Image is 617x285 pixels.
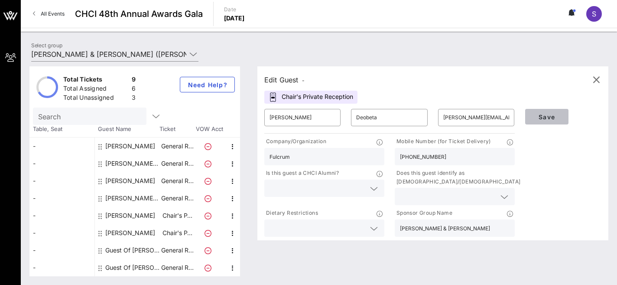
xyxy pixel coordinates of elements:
input: Last Name* [356,111,422,124]
a: All Events [28,7,70,21]
div: Guest Of Johnson & Johnson [105,242,160,259]
p: Date [224,5,245,14]
p: [DATE] [224,14,245,23]
input: First Name* [270,111,335,124]
div: Total Assigned [63,84,128,95]
div: Total Tickets [63,75,128,86]
span: Guest Name [94,125,159,134]
div: Camila Batista [105,172,155,190]
div: 6 [132,84,136,95]
div: - [29,259,94,276]
p: General R… [160,138,195,155]
span: Need Help? [187,81,227,88]
div: Chair's Private Reception [264,91,357,104]
p: Company/Organization [264,137,326,146]
div: Ashley Szofer [105,138,155,155]
div: - [29,155,94,172]
button: Save [525,109,568,124]
span: VOW Acct [194,125,224,134]
div: Leif Brierley [105,207,155,224]
div: - [29,242,94,259]
p: Sponsor Group Name [395,209,452,218]
p: General R… [160,242,195,259]
span: - [302,77,305,84]
span: Table, Seat [29,125,94,134]
span: CHCI 48th Annual Awards Gala [75,7,203,20]
span: Save [532,113,562,121]
p: Chair's P… [160,207,195,224]
label: Select group [31,42,62,49]
p: General R… [160,190,195,207]
p: General R… [160,172,195,190]
span: S [592,10,596,18]
p: Dietary Restrictions [264,209,318,218]
div: - [29,224,94,242]
p: General R… [160,155,195,172]
div: Betty Gabriela Rodriguez [105,155,160,172]
div: Total Unassigned [63,93,128,104]
span: Ticket [159,125,194,134]
button: Need Help? [180,77,235,92]
p: Is this guest a CHCI Alumni? [264,169,339,178]
div: Guest Of Johnson & Johnson [105,259,160,276]
div: Jorge Aguilar Barrantes [105,190,160,207]
div: Edit Guest [264,74,305,86]
div: S [586,6,602,22]
div: - [29,207,94,224]
p: General R… [160,259,195,276]
div: - [29,138,94,155]
span: All Events [41,10,65,17]
p: Mobile Number (for Ticket Delivery) [395,137,491,146]
p: Chair's P… [160,224,195,242]
div: 3 [132,93,136,104]
div: Paola Deobeta [105,224,155,242]
div: - [29,172,94,190]
div: 9 [132,75,136,86]
p: Does this guest identify as [DEMOGRAPHIC_DATA]/[DEMOGRAPHIC_DATA]? [395,169,523,186]
div: - [29,190,94,207]
input: Email* [443,111,509,124]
